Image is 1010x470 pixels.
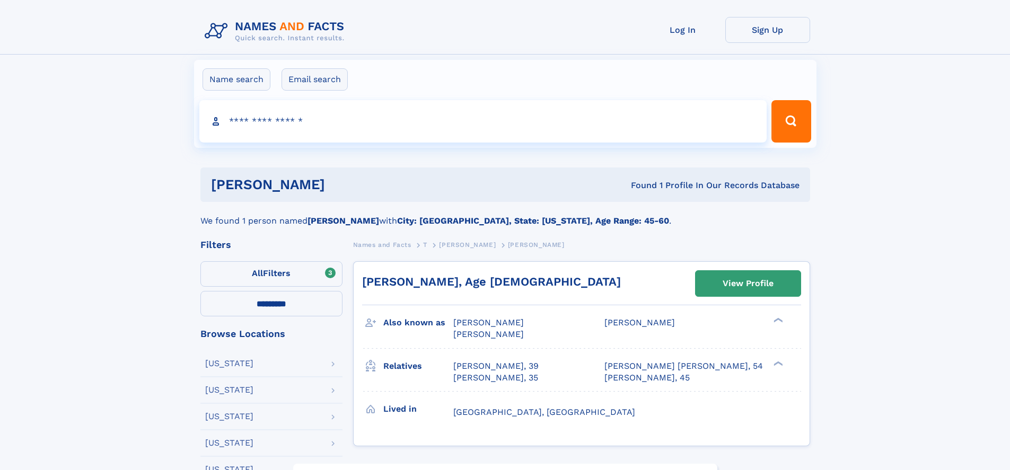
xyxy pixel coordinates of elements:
[771,317,784,324] div: ❯
[211,178,478,191] h1: [PERSON_NAME]
[200,17,353,46] img: Logo Names and Facts
[200,240,342,250] div: Filters
[508,241,565,249] span: [PERSON_NAME]
[282,68,348,91] label: Email search
[423,241,427,249] span: T
[453,329,524,339] span: [PERSON_NAME]
[604,360,763,372] a: [PERSON_NAME] [PERSON_NAME], 54
[453,360,539,372] a: [PERSON_NAME], 39
[205,359,253,368] div: [US_STATE]
[423,238,427,251] a: T
[696,271,801,296] a: View Profile
[200,202,810,227] div: We found 1 person named with .
[397,216,669,226] b: City: [GEOGRAPHIC_DATA], State: [US_STATE], Age Range: 45-60
[453,317,524,327] span: [PERSON_NAME]
[771,360,784,367] div: ❯
[478,180,800,191] div: Found 1 Profile In Our Records Database
[439,241,496,249] span: [PERSON_NAME]
[640,17,725,43] a: Log In
[205,386,253,394] div: [US_STATE]
[362,275,621,288] a: [PERSON_NAME], Age [DEMOGRAPHIC_DATA]
[604,317,675,327] span: [PERSON_NAME]
[725,17,810,43] a: Sign Up
[771,100,811,143] button: Search Button
[252,268,263,278] span: All
[353,238,411,251] a: Names and Facts
[200,261,342,287] label: Filters
[383,357,453,375] h3: Relatives
[308,216,379,226] b: [PERSON_NAME]
[205,412,253,421] div: [US_STATE]
[453,372,538,384] a: [PERSON_NAME], 35
[383,314,453,332] h3: Also known as
[439,238,496,251] a: [PERSON_NAME]
[199,100,767,143] input: search input
[205,439,253,447] div: [US_STATE]
[723,271,774,296] div: View Profile
[383,400,453,418] h3: Lived in
[200,329,342,339] div: Browse Locations
[453,407,635,417] span: [GEOGRAPHIC_DATA], [GEOGRAPHIC_DATA]
[604,372,690,384] a: [PERSON_NAME], 45
[203,68,270,91] label: Name search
